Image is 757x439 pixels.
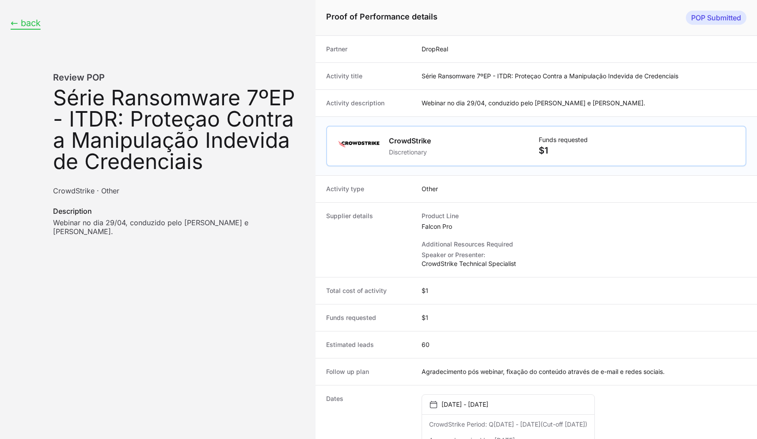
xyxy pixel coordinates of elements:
[422,45,448,54] dd: DropReal
[540,420,587,428] span: (Cut-off [DATE])
[326,212,411,268] dt: Supplier details
[53,71,305,84] h1: Review POP
[389,135,431,146] h1: CrowdStrike
[326,99,411,108] dt: Activity description
[422,99,645,108] dd: Webinar no dia 29/04, conduzido pelo [PERSON_NAME] e [PERSON_NAME].
[53,186,305,195] p: supplier name + activity name
[422,313,428,322] dd: $1
[326,286,411,295] dt: Total cost of activity
[326,72,411,81] dt: Activity title
[326,367,411,376] dt: Follow up plan
[53,206,305,216] dt: Description
[686,13,746,22] span: Activity Status
[422,222,516,231] dd: Falcon Pro
[422,340,430,349] dd: 60
[422,250,516,259] p: Speaker or Presenter:
[338,135,380,153] img: CrowdStrike
[326,340,411,349] dt: Estimated leads
[422,72,678,81] dd: Série Ransomware 7ºEP - ITDR: Proteçao Contra a Manipulação Indevida de Credenciais
[326,313,411,322] dt: Funds requested
[389,148,431,157] p: Discretionary
[422,286,428,295] dd: $1
[11,18,41,29] button: ← back
[539,144,634,157] p: $1
[489,420,587,429] dd: Q[DATE] - [DATE]
[429,420,487,429] dt: CrowdStrike Period:
[326,11,437,25] h1: Proof of Performance details
[422,185,438,193] dd: Other
[53,218,305,236] dd: Webinar no dia 29/04, conduzido pelo [PERSON_NAME] e [PERSON_NAME].
[326,45,411,54] dt: Partner
[422,212,516,220] dt: Product Line
[422,259,516,268] p: CrowdStrike Technical Specialist
[422,240,516,249] dt: Additional Resources Required
[441,400,488,409] p: [DATE] - [DATE]
[422,367,665,376] dd: Agradecimento pós webinar, fixação do conteúdo através de e-mail e redes sociais.
[326,185,411,193] dt: Activity type
[53,87,305,172] h3: Série Ransomware 7ºEP - ITDR: Proteçao Contra a Manipulação Indevida de Credenciais
[539,135,634,144] p: Funds requested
